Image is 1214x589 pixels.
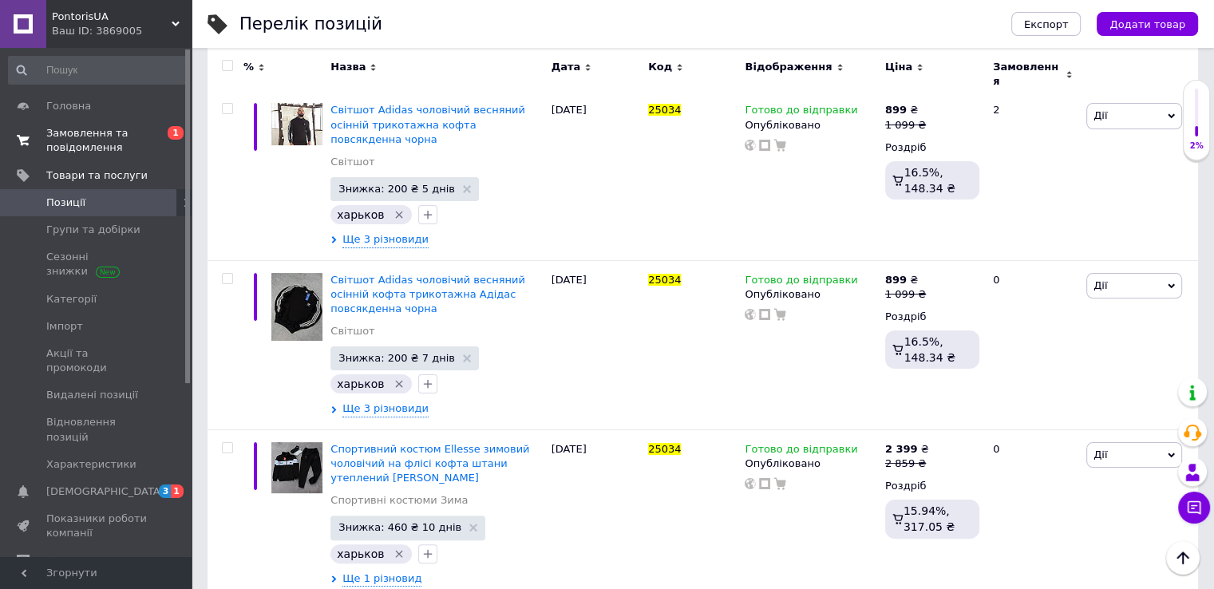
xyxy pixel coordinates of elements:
span: харьков [337,378,384,390]
a: Світшот Adidas чоловічий весняний осінній трикотажна кофта повсякденна чорна [330,104,525,144]
span: Знижка: 200 ₴ 5 днів [338,184,455,194]
img: Свитшот Adidas мужской весенний осенний кофта трикотажная Адидас повседневная черная [271,273,322,342]
div: ₴ [885,103,926,117]
span: Ціна [885,60,912,74]
span: [DEMOGRAPHIC_DATA] [46,484,164,499]
button: Наверх [1166,541,1200,575]
a: Світшот [330,155,374,169]
span: 1 [168,126,184,140]
span: харьков [337,208,384,221]
span: Назва [330,60,366,74]
span: Дії [1093,279,1107,291]
svg: Видалити мітку [393,547,405,560]
input: Пошук [8,56,188,85]
span: % [243,60,254,74]
div: [DATE] [548,260,644,429]
a: Спортивний костюм Ellesse зимовий чоловічий на флісі кофта штани утеплений [PERSON_NAME] [330,443,529,484]
svg: Видалити мітку [393,208,405,221]
span: Категорії [46,292,97,306]
b: 2 399 [885,443,918,455]
button: Експорт [1011,12,1082,36]
span: Позиції [46,196,85,210]
div: Опубліковано [745,287,876,302]
span: Відновлення позицій [46,415,148,444]
span: Імпорт [46,319,83,334]
span: Дата [552,60,581,74]
span: 16.5%, 148.34 ₴ [904,335,955,364]
button: Чат з покупцем [1178,492,1210,524]
div: 0 [983,260,1082,429]
b: 899 [885,274,907,286]
div: 2 [983,91,1082,260]
button: Додати товар [1097,12,1198,36]
span: 3 [159,484,172,498]
span: Товари та послуги [46,168,148,183]
div: 2% [1184,140,1209,152]
span: Відображення [745,60,832,74]
span: Ще 3 різновиди [342,401,429,417]
span: харьков [337,547,384,560]
span: Показники роботи компанії [46,512,148,540]
div: 1 099 ₴ [885,287,926,302]
div: Опубліковано [745,457,876,471]
span: Видалені позиції [46,388,138,402]
span: Ще 1 різновид [342,571,421,587]
span: 16.5%, 148.34 ₴ [904,166,955,195]
div: Роздріб [885,140,979,155]
span: Групи та добірки [46,223,140,237]
a: Світшот [330,324,374,338]
span: 25034 [648,274,681,286]
span: Замовлення [993,60,1062,89]
span: Додати товар [1109,18,1185,30]
svg: Видалити мітку [393,378,405,390]
div: 2 859 ₴ [885,457,929,471]
span: Готово до відправки [745,104,857,121]
span: Відгуки [46,554,88,568]
div: Перелік позицій [239,16,382,33]
span: Головна [46,99,91,113]
span: 25034 [648,443,681,455]
span: Готово до відправки [745,443,857,460]
div: 1 099 ₴ [885,118,926,132]
span: 1 [171,484,184,498]
span: Замовлення та повідомлення [46,126,148,155]
span: Акції та промокоди [46,346,148,375]
div: [DATE] [548,91,644,260]
a: Світшот Adidas чоловічий весняний осінній кофта трикотажна Адідас повсякденна чорна [330,274,525,314]
img: Спортивный костюм Ellesse зимний мужской на флисе кофта штаны утепленный Элис черный [271,442,322,493]
img: Свитшот Adidas мужской весенний осенний кофта трикотажная повседневная черная [271,103,322,145]
span: Дії [1093,109,1107,121]
div: Роздріб [885,479,979,493]
span: Експорт [1024,18,1069,30]
span: Дії [1093,449,1107,461]
span: PontorisUA [52,10,172,24]
span: 25034 [648,104,681,116]
span: Сезонні знижки [46,250,148,279]
a: Спортивні костюми Зима [330,493,468,508]
div: Ваш ID: 3869005 [52,24,192,38]
div: Опубліковано [745,118,876,132]
span: Код [648,60,672,74]
span: Ще 3 різновиди [342,232,429,247]
span: Характеристики [46,457,136,472]
div: ₴ [885,273,926,287]
div: ₴ [885,442,929,457]
span: 15.94%, 317.05 ₴ [904,504,955,533]
b: 899 [885,104,907,116]
span: Готово до відправки [745,274,857,291]
span: Знижка: 200 ₴ 7 днів [338,353,455,363]
span: Знижка: 460 ₴ 10 днів [338,522,461,532]
div: Роздріб [885,310,979,324]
